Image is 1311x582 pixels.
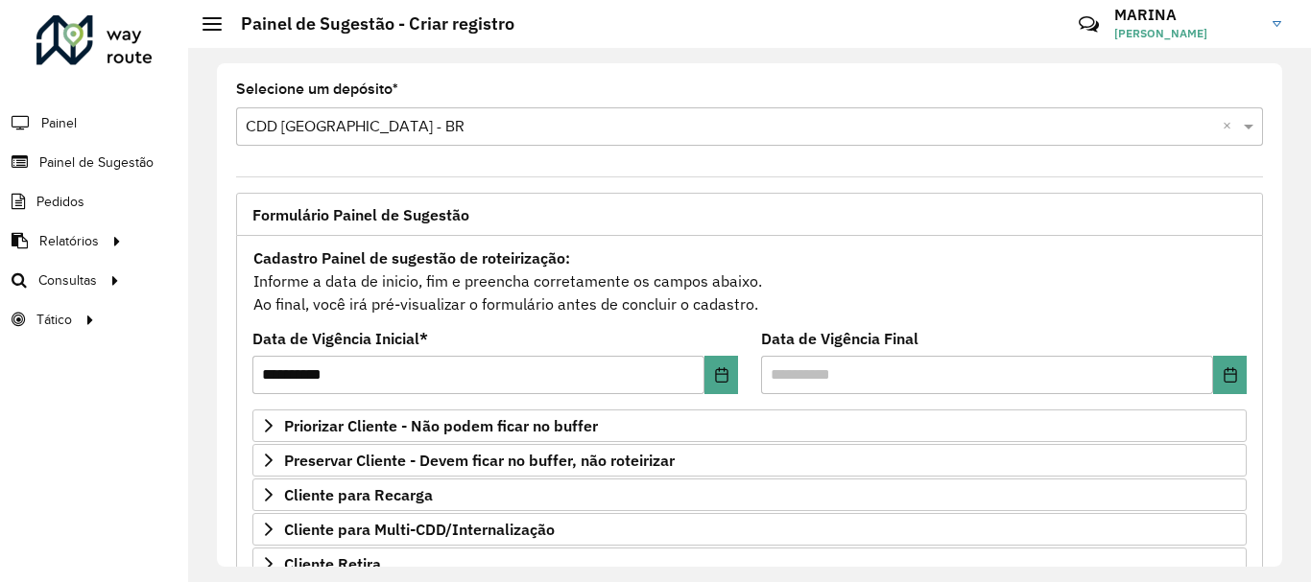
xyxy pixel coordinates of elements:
span: Consultas [38,270,97,291]
label: Selecione um depósito [236,78,398,101]
h2: Painel de Sugestão - Criar registro [222,13,514,35]
span: Cliente para Recarga [284,487,433,502]
span: [PERSON_NAME] [1114,25,1258,42]
label: Data de Vigência Final [761,327,918,350]
span: Formulário Painel de Sugestão [252,207,469,222]
span: Pedidos [36,192,84,212]
span: Cliente para Multi-CDD/Internalização [284,522,555,537]
a: Cliente para Recarga [252,478,1247,511]
span: Painel [41,113,77,133]
a: Cliente para Multi-CDD/Internalização [252,513,1247,546]
span: Clear all [1223,115,1239,138]
span: Priorizar Cliente - Não podem ficar no buffer [284,418,598,433]
span: Painel de Sugestão [39,152,154,173]
span: Cliente Retira [284,556,381,571]
h3: MARINA [1114,6,1258,24]
a: Preservar Cliente - Devem ficar no buffer, não roteirizar [252,444,1247,477]
button: Choose Date [1213,356,1247,394]
a: Contato Rápido [1068,4,1109,45]
label: Data de Vigência Inicial [252,327,428,350]
span: Relatórios [39,231,99,251]
button: Choose Date [704,356,738,394]
div: Informe a data de inicio, fim e preencha corretamente os campos abaixo. Ao final, você irá pré-vi... [252,245,1247,316]
a: Cliente Retira [252,547,1247,580]
span: Preservar Cliente - Devem ficar no buffer, não roteirizar [284,453,675,468]
a: Priorizar Cliente - Não podem ficar no buffer [252,409,1247,442]
strong: Cadastro Painel de sugestão de roteirização: [253,248,570,268]
span: Tático [36,310,72,330]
